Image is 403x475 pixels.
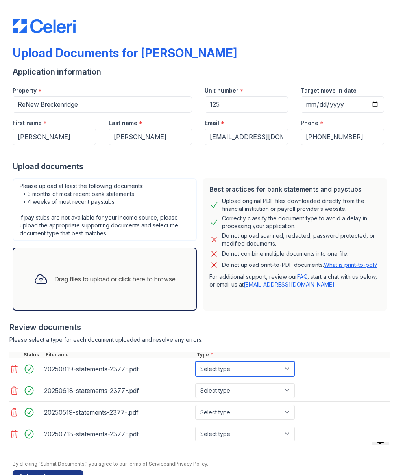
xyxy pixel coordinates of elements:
[126,461,166,467] a: Terms of Service
[13,87,37,95] label: Property
[222,197,381,213] div: Upload original PDF files downloaded directly from the financial institution or payroll provider’...
[205,119,219,127] label: Email
[13,66,390,77] div: Application information
[222,261,377,269] p: Do not upload print-to-PDF documents.
[222,214,381,230] div: Correctly classify the document type to avoid a delay in processing your application.
[301,87,357,95] label: Target move in date
[244,281,335,288] a: [EMAIL_ADDRESS][DOMAIN_NAME]
[222,249,348,259] div: Do not combine multiple documents into one file.
[195,352,390,358] div: Type
[205,87,238,95] label: Unit number
[324,261,377,268] a: What is print-to-pdf?
[369,442,395,467] iframe: chat widget
[54,274,176,284] div: Drag files to upload or click here to browse
[9,336,390,344] div: Please select a type for each document uploaded and resolve any errors.
[44,406,192,419] div: 20250519-statements-2377-.pdf
[44,428,192,440] div: 20250718-statements-2377-.pdf
[22,352,44,358] div: Status
[222,232,381,248] div: Do not upload scanned, redacted, password protected, or modified documents.
[301,119,318,127] label: Phone
[209,184,381,194] div: Best practices for bank statements and paystubs
[13,161,390,172] div: Upload documents
[109,119,137,127] label: Last name
[13,119,42,127] label: First name
[44,384,192,397] div: 20250618-statements-2377-.pdf
[297,273,307,280] a: FAQ
[13,461,390,467] div: By clicking "Submit Documents," you agree to our and
[209,273,381,289] p: For additional support, review our , start a chat with us below, or email us at
[13,46,237,60] div: Upload Documents for [PERSON_NAME]
[9,322,390,333] div: Review documents
[13,19,76,33] img: CE_Logo_Blue-a8612792a0a2168367f1c8372b55b34899dd931a85d93a1a3d3e32e68fde9ad4.png
[13,178,197,241] div: Please upload at least the following documents: • 3 months of most recent bank statements • 4 wee...
[44,363,192,375] div: 20250819-statements-2377-.pdf
[44,352,195,358] div: Filename
[175,461,208,467] a: Privacy Policy.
